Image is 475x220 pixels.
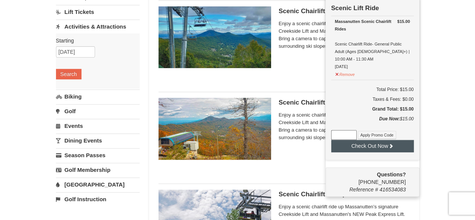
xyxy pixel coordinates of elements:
[349,187,378,193] span: Reference #
[56,104,140,118] a: Golf
[358,131,396,139] button: Apply Promo Code
[56,192,140,206] a: Golf Instruction
[331,171,406,185] span: [PHONE_NUMBER]
[56,90,140,103] a: Biking
[331,140,414,152] button: Check Out Now
[335,18,410,70] div: Scenic Chairlift Ride- General Public Adult (Ages [DEMOGRAPHIC_DATA]+) | 10:00 AM - 11:30 AM [DATE]
[56,37,134,44] label: Starting
[335,18,410,33] div: Massanutten Scenic Chairlift Rides
[279,8,410,15] h5: Scenic Chairlift Ride | 10:00 AM - 11:30 AM
[331,115,414,130] div: $15.00
[56,5,140,19] a: Lift Tickets
[331,96,414,103] div: Taxes & Fees: $0.00
[56,163,140,177] a: Golf Membership
[279,20,410,50] span: Enjoy a scenic chairlift ride up Massanutten’s signature Creekside Lift and Massanutten's NEW Pea...
[56,69,81,79] button: Search
[158,98,271,159] img: 24896431-13-a88f1aaf.jpg
[56,178,140,191] a: [GEOGRAPHIC_DATA]
[56,119,140,133] a: Events
[331,105,414,113] h5: Grand Total: $15.00
[377,171,406,178] strong: Questions?
[331,5,379,12] strong: Scenic Lift Ride
[335,69,355,78] button: Remove
[331,86,414,93] h6: Total Price: $15.00
[379,187,406,193] span: 416534083
[56,134,140,147] a: Dining Events
[279,99,410,106] h5: Scenic Chairlift Ride | 11:30 AM - 1:00 PM
[397,18,410,25] strong: $15.00
[56,20,140,33] a: Activities & Attractions
[379,116,400,121] strong: Due Now:
[158,6,271,68] img: 24896431-1-a2e2611b.jpg
[56,148,140,162] a: Season Passes
[279,191,410,198] h5: Scenic Chairlift Ride | 1:00 PM - 2:30 PM
[279,111,410,141] span: Enjoy a scenic chairlift ride up Massanutten’s signature Creekside Lift and Massanutten's NEW Pea...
